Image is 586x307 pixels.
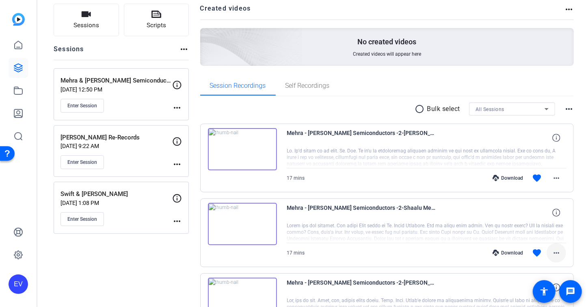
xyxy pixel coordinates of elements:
span: Mehra - [PERSON_NAME] Semiconductors -2-Shaalu Mehra-2025-08-22-12-24-24-381-0 [287,203,437,222]
h2: Sessions [54,44,84,60]
span: Scripts [147,21,166,30]
span: Created videos will appear here [353,51,421,57]
span: Mehra - [PERSON_NAME] Semiconductors -2-[PERSON_NAME]-2025-08-22-12-05-37-887-1 [287,278,437,297]
span: Session Recordings [210,83,266,89]
div: EV [9,274,28,294]
button: Enter Session [61,155,104,169]
span: 17 mins [287,250,305,256]
mat-icon: more_horiz [172,159,182,169]
p: [DATE] 1:08 PM [61,200,172,206]
mat-icon: more_horiz [179,44,189,54]
mat-icon: favorite [532,248,542,258]
p: [DATE] 12:50 PM [61,86,172,93]
mat-icon: more_horiz [551,248,561,258]
mat-icon: favorite [532,173,542,183]
img: blue-gradient.svg [12,13,25,26]
div: Download [489,175,527,181]
mat-icon: more_horiz [564,104,574,114]
mat-icon: more_horiz [551,173,561,183]
button: Enter Session [61,212,104,226]
img: thumb-nail [208,203,277,245]
h2: Created videos [200,4,564,20]
p: No created videos [357,37,416,47]
p: [DATE] 9:22 AM [61,143,172,149]
p: Bulk select [427,104,461,114]
span: All Sessions [476,107,504,112]
mat-icon: more_horiz [172,103,182,113]
p: [PERSON_NAME] Re-Records [61,133,172,142]
button: Scripts [124,4,189,36]
mat-icon: radio_button_unchecked [415,104,427,114]
mat-icon: accessibility [539,287,549,296]
div: Download [489,250,527,256]
img: thumb-nail [208,128,277,170]
span: 17 mins [287,175,305,181]
p: Swift & [PERSON_NAME] [61,189,172,199]
span: Mehra - [PERSON_NAME] Semiconductors -2-[PERSON_NAME]-2025-08-22-12-24-24-381-1 [287,128,437,148]
mat-icon: more_horiz [172,216,182,226]
mat-icon: message [566,287,575,296]
span: Enter Session [67,216,97,222]
button: Sessions [54,4,119,36]
button: Enter Session [61,99,104,113]
p: Mehra & [PERSON_NAME] Semiconductors #2 [61,76,172,85]
mat-icon: more_horiz [564,4,574,14]
span: Enter Session [67,102,97,109]
span: Sessions [74,21,99,30]
span: Self Recordings [285,83,330,89]
span: Enter Session [67,159,97,165]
